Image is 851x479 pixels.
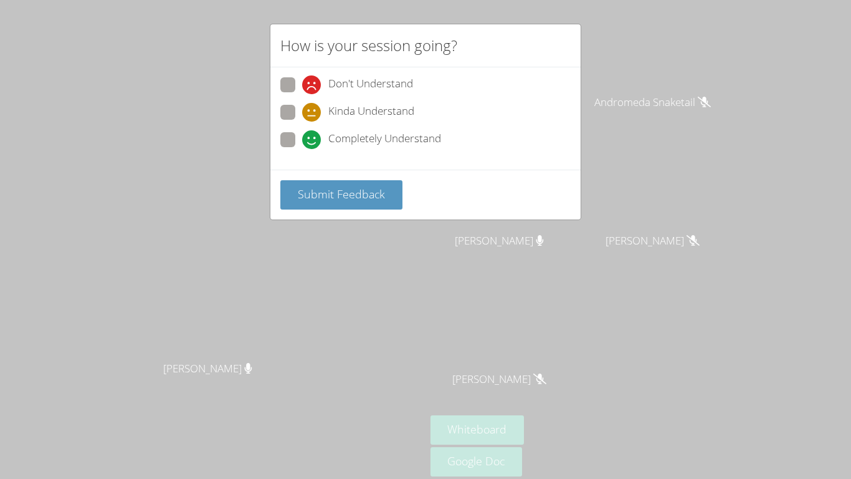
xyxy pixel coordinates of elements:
span: Don't Understand [328,75,413,94]
span: Kinda Understand [328,103,414,122]
button: Submit Feedback [280,180,402,210]
span: Submit Feedback [298,186,385,201]
span: Completely Understand [328,130,441,149]
h2: How is your session going? [280,34,457,57]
